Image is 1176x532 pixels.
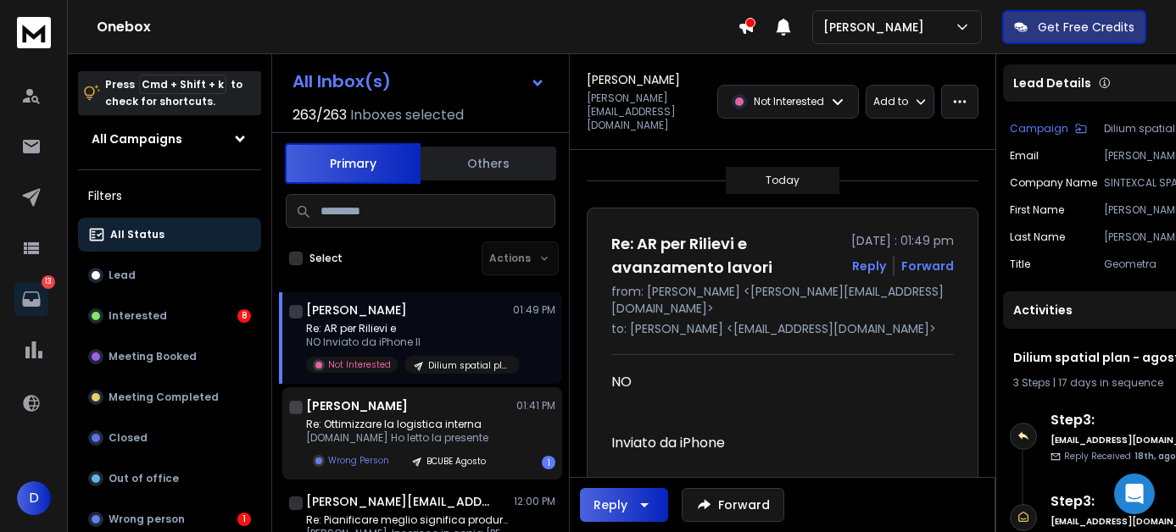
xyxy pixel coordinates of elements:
p: [PERSON_NAME] [823,19,931,36]
h1: [PERSON_NAME] [306,397,408,414]
button: Get Free Credits [1002,10,1146,44]
div: 1 [542,456,555,469]
h3: Inboxes selected [350,105,464,125]
p: [DATE] : 01:49 pm [851,232,954,249]
p: 12:00 PM [514,495,555,508]
p: Dilium spatial plan - agosto [428,359,510,372]
button: Closed [78,421,261,455]
p: Wrong Person [328,454,389,467]
p: Lead Details [1013,75,1091,91]
p: [PERSON_NAME][EMAIL_ADDRESS][DOMAIN_NAME] [587,91,707,132]
p: Lead [109,269,136,282]
button: Reply [852,258,886,274]
p: Reply Received [1064,450,1176,463]
button: Others [421,145,556,182]
p: Not Interested [754,95,824,108]
p: Closed [109,431,148,445]
span: Cmd + Shift + k [139,75,226,94]
p: Email [1010,149,1039,163]
h1: [PERSON_NAME] [306,302,407,319]
h1: All Campaigns [92,130,182,147]
p: NO Inviato da iPhone Il [306,335,510,349]
button: Meeting Booked [78,340,261,374]
h1: [PERSON_NAME] [587,71,680,88]
button: Lead [78,258,261,292]
p: Re: Pianificare meglio significa produrre [306,513,510,527]
button: Primary [285,143,421,184]
span: 263 / 263 [293,105,347,125]
button: Forward [682,488,784,522]
button: All Status [78,218,261,252]
p: First Name [1010,203,1064,217]
p: Last Name [1010,230,1065,244]
button: Reply [580,488,668,522]
h1: All Inbox(s) [293,73,391,90]
span: 18th, ago [1134,450,1176,463]
p: to: [PERSON_NAME] <[EMAIL_ADDRESS][DOMAIN_NAME]> [611,320,954,337]
span: 3 Steps [1013,375,1051,390]
p: 01:49 PM [513,303,555,317]
button: Meeting Completed [78,380,261,414]
p: Meeting Booked [109,350,197,363]
div: Inviato da iPhone [611,433,940,453]
img: logo [17,17,51,48]
p: Interested [109,309,167,323]
p: Re: Ottimizzare la logistica interna [306,418,496,431]
p: Add to [873,95,908,108]
p: Wrong person [109,513,185,526]
p: Today [766,174,800,187]
p: Meeting Completed [109,391,219,404]
p: All Status [110,228,164,241]
button: All Inbox(s) [279,64,559,98]
p: 13 [42,275,55,289]
label: Select [309,252,343,265]
h3: Filters [78,184,261,208]
p: Not Interested [328,358,391,371]
p: Press to check for shortcuts. [105,76,242,110]
p: BCUBE Agosto [426,455,486,468]
p: 01:41 PM [516,399,555,413]
p: Out of office [109,472,179,485]
h1: Re: AR per Rilievi e avanzamento lavori [611,232,841,280]
div: 8 [237,309,251,323]
span: 17 days in sequence [1058,375,1163,390]
button: D [17,481,51,515]
button: Out of office [78,462,261,496]
p: Get Free Credits [1038,19,1134,36]
p: Campaign [1010,122,1068,136]
div: Open Intercom Messenger [1114,474,1155,514]
button: Campaign [1010,122,1087,136]
p: Company Name [1010,176,1097,190]
div: 1 [237,513,251,526]
p: from: [PERSON_NAME] <[PERSON_NAME][EMAIL_ADDRESS][DOMAIN_NAME]> [611,283,954,317]
h1: [PERSON_NAME][EMAIL_ADDRESS][DOMAIN_NAME] [306,493,493,510]
p: title [1010,258,1030,271]
div: Reply [594,496,627,513]
div: Forward [901,258,954,274]
button: Interested8 [78,299,261,333]
p: [DOMAIN_NAME] Ho letto la presente [306,431,496,445]
a: 13 [14,282,48,316]
h1: Onebox [97,17,738,37]
button: All Campaigns [78,122,261,156]
p: Re: AR per Rilievi e [306,322,510,335]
